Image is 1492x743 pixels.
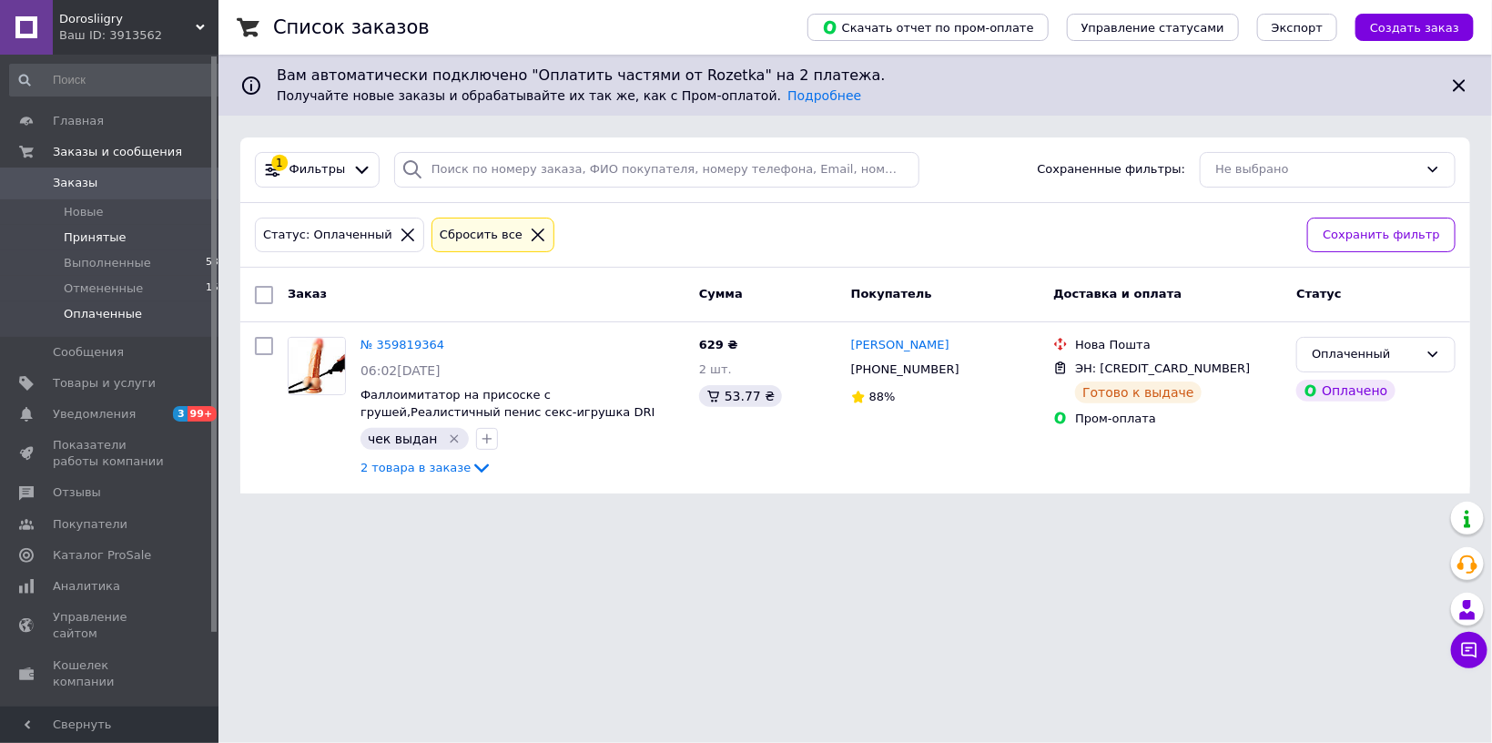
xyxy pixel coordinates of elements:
[1296,287,1342,300] span: Статус
[64,306,142,322] span: Оплаченные
[288,337,346,395] a: Фото товару
[53,484,101,501] span: Отзывы
[53,609,168,642] span: Управление сайтом
[851,337,949,354] a: [PERSON_NAME]
[699,362,732,376] span: 2 шт.
[64,255,151,271] span: Выполненные
[1075,361,1250,375] span: ЭН: [CREDIT_CARD_NUMBER]
[1075,382,1201,403] div: Готово к выдаче
[1215,160,1418,179] div: Не выбрано
[1075,411,1282,427] div: Пром-оплата
[206,255,225,271] span: 535
[206,280,225,297] span: 159
[1075,337,1282,353] div: Нова Пошта
[59,27,218,44] div: Ваш ID: 3913562
[53,705,99,721] span: Маркет
[368,432,438,446] span: чек выдан
[1081,21,1224,35] span: Управление статусами
[173,406,188,422] span: 3
[53,516,127,533] span: Покупатели
[1038,161,1186,178] span: Сохраненные фильтры:
[289,338,345,394] img: Фото товару
[288,287,327,300] span: Заказ
[53,113,104,129] span: Главная
[394,152,919,188] input: Поиск по номеру заказа, ФИО покупателя, номеру телефона, Email, номеру накладной
[1257,14,1337,41] button: Экспорт
[53,437,168,470] span: Показатели работы компании
[447,432,462,446] svg: Удалить метку
[699,287,743,300] span: Сумма
[1296,380,1395,402] div: Оплачено
[1312,345,1418,364] div: Оплаченный
[360,363,441,378] span: 06:02[DATE]
[360,461,492,474] a: 2 товара в заказе
[53,406,136,422] span: Уведомления
[53,175,97,191] span: Заказы
[822,19,1034,36] span: Скачать отчет по пром-оплате
[436,226,526,245] div: Сбросить все
[851,287,932,300] span: Покупатель
[9,64,227,97] input: Поиск
[360,388,655,419] a: Фаллоимитатор на присоске с грушей,Реалистичный пенис секс-игрушка DRI
[699,385,782,407] div: 53.77 ₴
[64,229,127,246] span: Принятые
[847,358,963,382] div: [PHONE_NUMBER]
[53,375,156,392] span: Товары и услуги
[1053,287,1182,300] span: Доставка и оплата
[53,657,168,690] span: Кошелек компании
[53,344,124,361] span: Сообщения
[271,155,288,171] div: 1
[807,14,1049,41] button: Скачать отчет по пром-оплате
[259,226,396,245] div: Статус: Оплаченный
[869,390,896,403] span: 88%
[1067,14,1239,41] button: Управление статусами
[787,88,861,103] a: Подробнее
[53,578,120,595] span: Аналитика
[277,66,1434,87] span: Вам автоматически подключено "Оплатить частями от Rozetka" на 2 платежа.
[1337,20,1474,34] a: Создать заказ
[360,461,471,474] span: 2 товара в заказе
[188,406,218,422] span: 99+
[1323,226,1440,245] span: Сохранить фильтр
[1355,14,1474,41] button: Создать заказ
[360,338,444,351] a: № 359819364
[64,280,143,297] span: Отмененные
[1370,21,1459,35] span: Создать заказ
[53,547,151,564] span: Каталог ProSale
[1272,21,1323,35] span: Экспорт
[277,88,861,103] span: Получайте новые заказы и обрабатывайте их так же, как с Пром-оплатой.
[699,338,738,351] span: 629 ₴
[59,11,196,27] span: Dorosliigry
[1451,632,1487,668] button: Чат с покупателем
[1307,218,1456,253] button: Сохранить фильтр
[53,144,182,160] span: Заказы и сообщения
[64,204,104,220] span: Новые
[289,161,346,178] span: Фильтры
[273,16,430,38] h1: Список заказов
